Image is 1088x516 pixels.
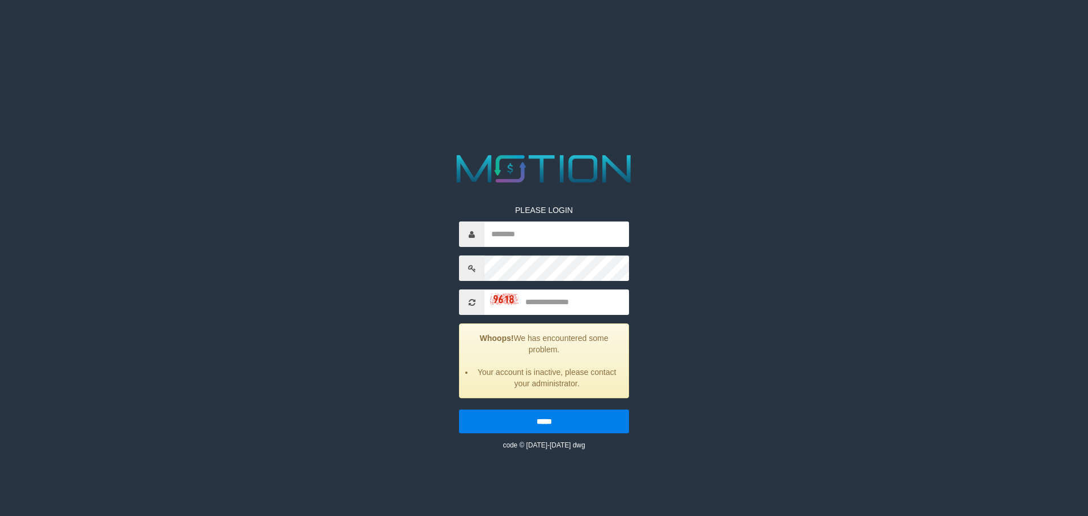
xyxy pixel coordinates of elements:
[480,334,514,343] strong: Whoops!
[490,293,518,305] img: captcha
[503,441,585,449] small: code © [DATE]-[DATE] dwg
[474,366,620,389] li: Your account is inactive, please contact your administrator.
[459,204,629,216] p: PLEASE LOGIN
[459,323,629,398] div: We has encountered some problem.
[449,150,639,187] img: MOTION_logo.png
